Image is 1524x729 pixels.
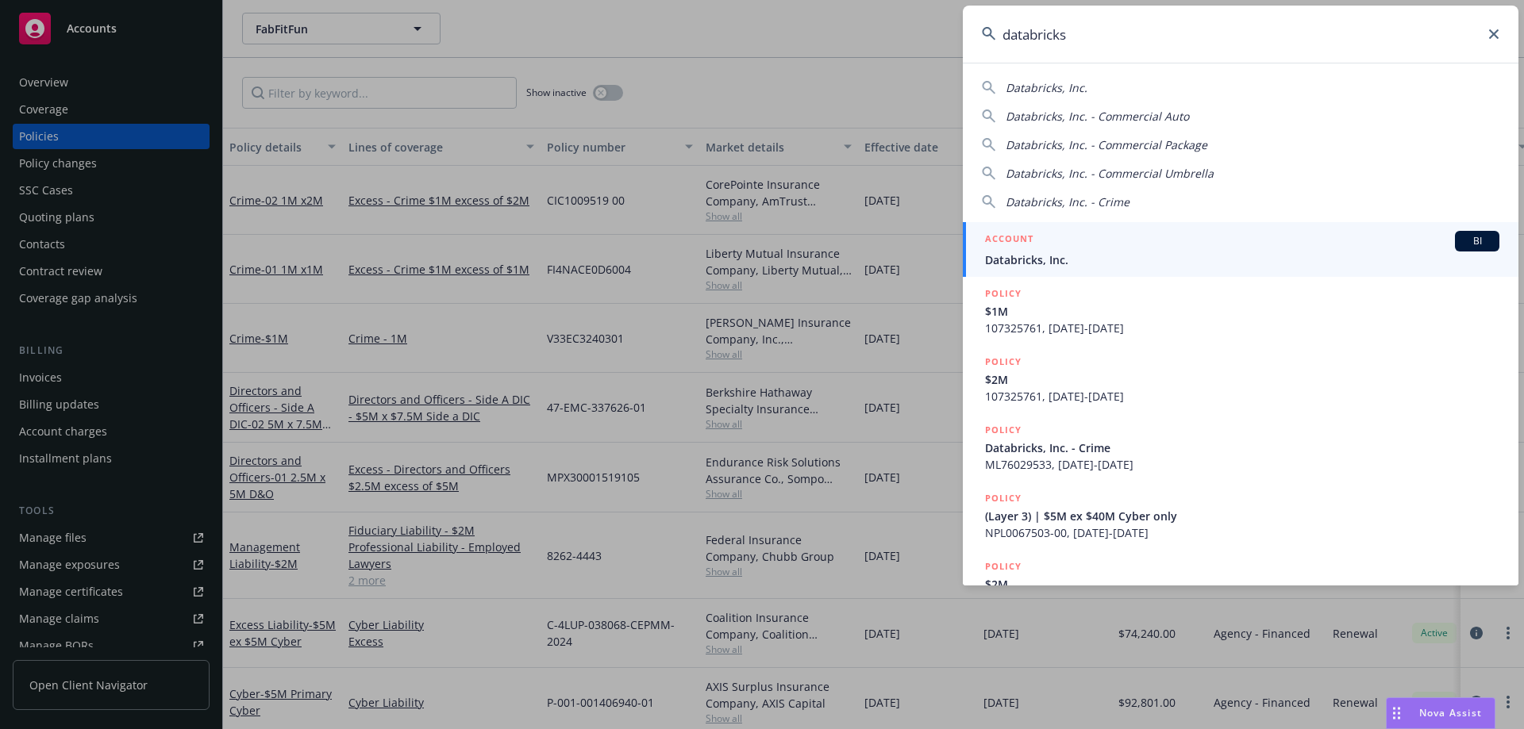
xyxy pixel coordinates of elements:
a: POLICYDatabricks, Inc. - CrimeML76029533, [DATE]-[DATE] [963,413,1518,482]
h5: POLICY [985,558,1022,574]
span: Databricks, Inc. [985,251,1499,268]
a: POLICY(Layer 3) | $5M ex $40M Cyber onlyNPL0067503-00, [DATE]-[DATE] [963,482,1518,550]
a: POLICY$2M107325761, [DATE]-[DATE] [963,345,1518,413]
span: $1M [985,303,1499,320]
div: Drag to move [1387,698,1407,728]
span: Databricks, Inc. - Commercial Umbrella [1006,166,1214,181]
span: $2M [985,576,1499,593]
h5: POLICY [985,286,1022,301]
span: Nova Assist [1419,706,1482,719]
input: Search... [963,6,1518,63]
a: ACCOUNTBIDatabricks, Inc. [963,222,1518,277]
a: POLICY$2M [963,550,1518,618]
span: NPL0067503-00, [DATE]-[DATE] [985,524,1499,541]
span: (Layer 3) | $5M ex $40M Cyber only [985,508,1499,524]
span: Databricks, Inc. - Crime [985,439,1499,456]
h5: POLICY [985,490,1022,506]
span: 107325761, [DATE]-[DATE] [985,388,1499,405]
span: Databricks, Inc. - Commercial Package [1006,137,1207,152]
h5: POLICY [985,354,1022,370]
span: 107325761, [DATE]-[DATE] [985,320,1499,336]
a: POLICY$1M107325761, [DATE]-[DATE] [963,277,1518,345]
span: BI [1461,234,1493,248]
span: Databricks, Inc. - Crime [1006,194,1130,209]
span: ML76029533, [DATE]-[DATE] [985,456,1499,473]
h5: ACCOUNT [985,231,1033,250]
button: Nova Assist [1386,697,1495,729]
span: $2M [985,371,1499,388]
span: Databricks, Inc. [1006,80,1087,95]
h5: POLICY [985,422,1022,438]
span: Databricks, Inc. - Commercial Auto [1006,109,1189,124]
